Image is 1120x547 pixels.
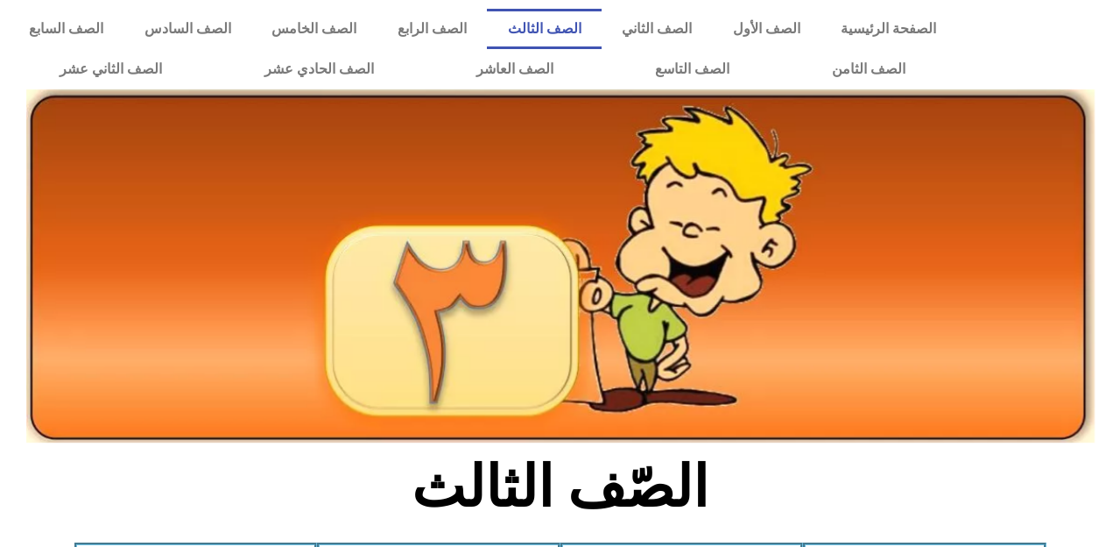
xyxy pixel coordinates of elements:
[487,9,602,49] a: الصف الثالث
[781,49,957,89] a: الصف الثامن
[602,9,713,49] a: الصف الثاني
[271,453,849,522] h2: الصّف الثالث
[712,9,821,49] a: الصف الأول
[124,9,252,49] a: الصف السادس
[821,9,957,49] a: الصفحة الرئيسية
[9,9,124,49] a: الصف السابع
[251,9,377,49] a: الصف الخامس
[214,49,426,89] a: الصف الحادي عشر
[377,9,488,49] a: الصف الرابع
[9,49,214,89] a: الصف الثاني عشر
[425,49,604,89] a: الصف العاشر
[604,49,781,89] a: الصف التاسع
